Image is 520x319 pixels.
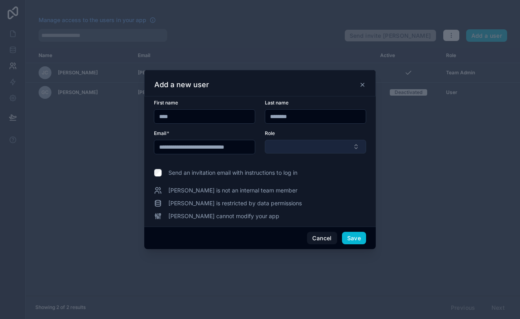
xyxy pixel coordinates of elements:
[168,169,297,177] span: Send an invitation email with instructions to log in
[154,169,162,177] input: Send an invitation email with instructions to log in
[307,232,337,245] button: Cancel
[154,100,178,106] span: First name
[168,212,279,220] span: [PERSON_NAME] cannot modify your app
[168,199,302,207] span: [PERSON_NAME] is restricted by data permissions
[168,186,297,194] span: [PERSON_NAME] is not an internal team member
[265,130,275,136] span: Role
[265,100,289,106] span: Last name
[154,130,166,136] span: Email
[154,80,209,90] h3: Add a new user
[265,140,366,153] button: Select Button
[342,232,366,245] button: Save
